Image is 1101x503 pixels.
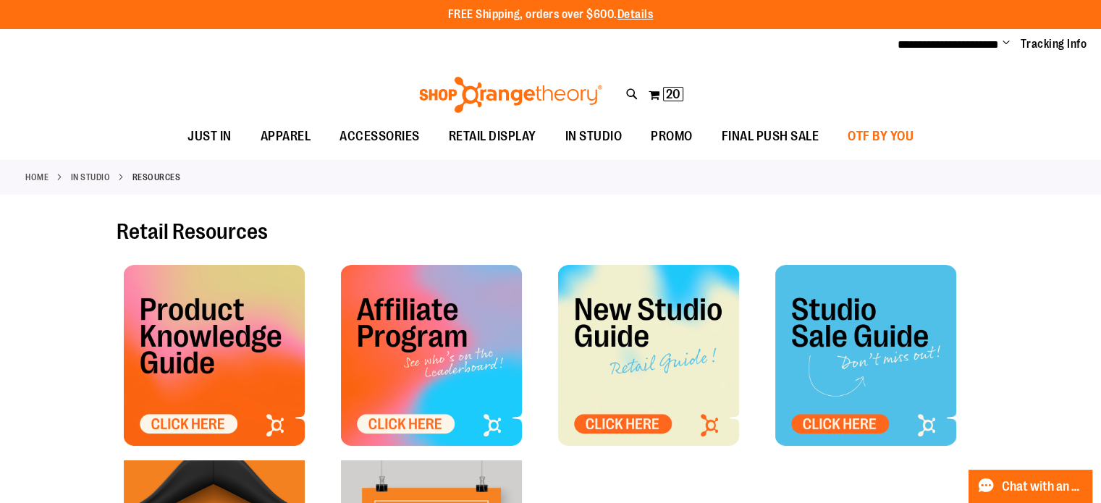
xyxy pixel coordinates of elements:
[117,220,985,243] h2: Retail Resources
[722,120,819,153] span: FINAL PUSH SALE
[261,120,311,153] span: APPAREL
[71,171,111,184] a: IN STUDIO
[617,8,654,21] a: Details
[666,87,680,101] span: 20
[1002,480,1084,494] span: Chat with an Expert
[448,7,654,23] p: FREE Shipping, orders over $600.
[775,265,956,446] img: OTF - Studio Sale Tile
[969,470,1093,503] button: Chat with an Expert
[339,120,420,153] span: ACCESSORIES
[132,171,181,184] strong: Resources
[1021,36,1087,52] a: Tracking Info
[651,120,693,153] span: PROMO
[565,120,623,153] span: IN STUDIO
[417,77,604,113] img: Shop Orangetheory
[1003,37,1010,51] button: Account menu
[187,120,232,153] span: JUST IN
[341,265,522,446] img: OTF Affiliate Tile
[25,171,48,184] a: Home
[848,120,914,153] span: OTF BY YOU
[449,120,536,153] span: RETAIL DISPLAY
